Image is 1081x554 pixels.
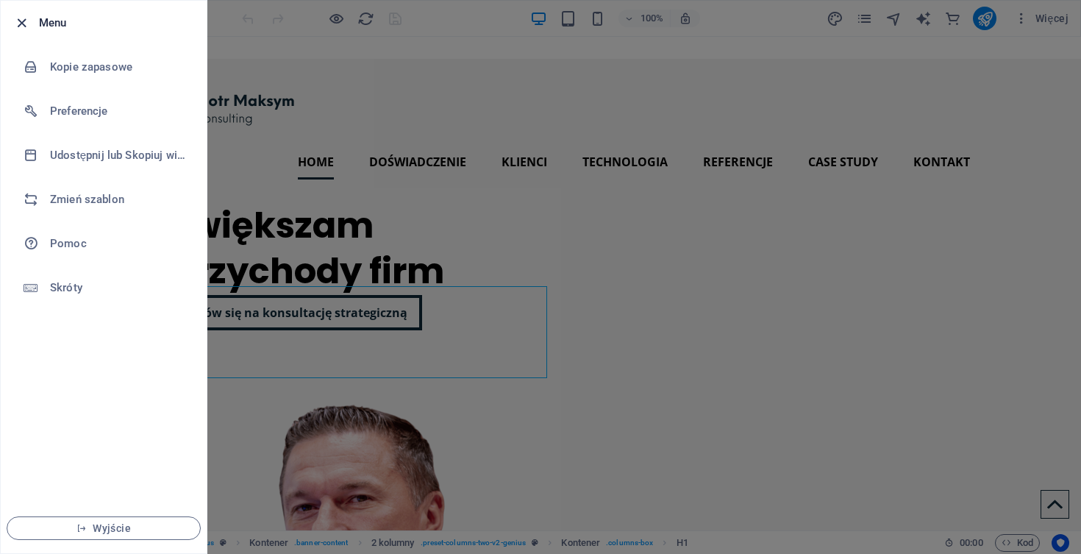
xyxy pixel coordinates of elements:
a: umów się na konsultację strategiczną [111,258,363,294]
h6: Kopie zapasowe [50,58,186,76]
h6: Zmień szablon [50,191,186,208]
h6: Preferencje [50,102,186,120]
a: Pomoc [1,221,207,266]
a: Kontakt [855,107,911,143]
h6: Skróty [50,279,186,296]
button: Wyjście [7,516,201,540]
img: Projektbeznazwy6.png [111,34,258,107]
span: Wyjście [19,522,188,534]
a: Home [239,107,275,143]
h6: Udostępnij lub Skopiuj witrynę [50,146,186,164]
a: Case study [749,107,819,143]
a: Klienci [443,107,488,143]
h6: Pomoc [50,235,186,252]
a: Referencje [644,107,714,143]
a: Technologia [524,107,609,143]
h1: Zwiększam przychody firm [111,166,493,258]
h6: Menu [39,14,195,32]
a: Doświadczenie [310,107,407,143]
